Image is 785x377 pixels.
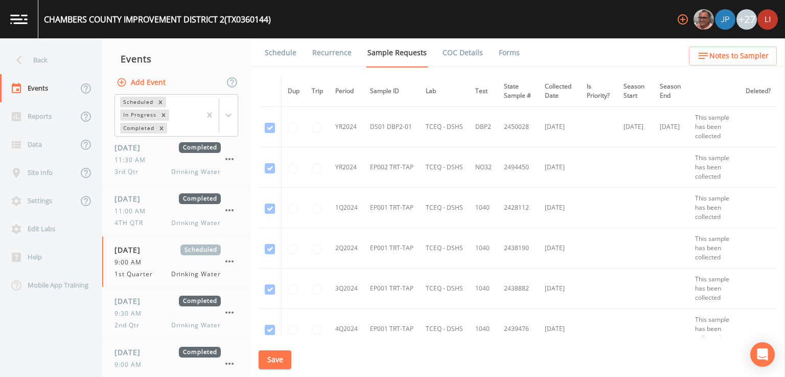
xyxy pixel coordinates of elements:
[114,193,148,204] span: [DATE]
[364,107,420,147] td: DS01 DBP2-01
[114,309,148,318] span: 9:30 AM
[114,245,148,255] span: [DATE]
[44,13,271,26] div: CHAMBERS COUNTY IMPROVEMENT DISTRICT 2 (TX0360144)
[420,188,469,228] td: TCEQ - DSHS
[469,269,498,309] td: 1040
[469,309,498,349] td: 1040
[114,258,148,267] span: 9:00 AM
[689,47,777,65] button: Notes to Sampler
[179,142,221,153] span: Completed
[740,76,777,107] th: Deleted?
[329,269,364,309] td: 3Q2024
[114,360,148,369] span: 9:00 AM
[689,228,740,269] td: This sample has been collected
[498,309,539,349] td: 2439476
[469,228,498,269] td: 1040
[364,269,420,309] td: EP001 TRT-TAP
[114,167,145,176] span: 3rd Qtr
[539,309,581,349] td: [DATE]
[539,107,581,147] td: [DATE]
[120,97,155,107] div: Scheduled
[581,76,617,107] th: Is Priority?
[539,228,581,269] td: [DATE]
[715,9,735,30] img: 41241ef155101aa6d92a04480b0d0000
[757,9,778,30] img: e1cb15338d9faa5df36971f19308172f
[114,321,146,330] span: 2nd Qtr
[329,188,364,228] td: 1Q2024
[420,147,469,188] td: TCEQ - DSHS
[120,123,156,134] div: Completed
[364,228,420,269] td: EP001 TRT-TAP
[750,342,775,367] div: Open Intercom Messenger
[469,76,498,107] th: Test
[179,347,221,358] span: Completed
[420,76,469,107] th: Lab
[654,107,689,147] td: [DATE]
[469,188,498,228] td: 1040
[654,76,689,107] th: Season End
[329,76,364,107] th: Period
[539,269,581,309] td: [DATE]
[364,147,420,188] td: EP002 TRT-TAP
[329,309,364,349] td: 4Q2024
[10,14,28,24] img: logo
[709,50,769,62] span: Notes to Sampler
[311,38,353,67] a: Recurrence
[329,147,364,188] td: YR2024
[420,309,469,349] td: TCEQ - DSHS
[420,107,469,147] td: TCEQ - DSHS
[158,109,169,120] div: Remove In Progress
[114,347,148,358] span: [DATE]
[498,188,539,228] td: 2428112
[114,156,152,165] span: 11:30 AM
[714,9,736,30] div: Joshua gere Paul
[306,76,329,107] th: Trip
[114,218,149,228] span: 4TH QTR
[102,236,250,287] a: [DATE]Scheduled9:00 AM1st QuarterDrinking Water
[617,76,654,107] th: Season Start
[420,228,469,269] td: TCEQ - DSHS
[329,228,364,269] td: 2Q2024
[102,46,250,72] div: Events
[114,270,159,279] span: 1st Quarter
[498,228,539,269] td: 2438190
[689,269,740,309] td: This sample has been collected
[689,107,740,147] td: This sample has been collected
[114,73,170,92] button: Add Event
[102,185,250,236] a: [DATE]Completed11:00 AM4TH QTRDrinking Water
[441,38,484,67] a: COC Details
[364,309,420,349] td: EP001 TRT-TAP
[694,9,714,30] img: e2d790fa78825a4bb76dcb6ab311d44c
[282,76,306,107] th: Dup
[736,9,757,30] div: +27
[497,38,521,67] a: Forms
[498,76,539,107] th: State Sample #
[263,38,298,67] a: Schedule
[539,147,581,188] td: [DATE]
[171,270,221,279] span: Drinking Water
[102,287,250,339] a: [DATE]Completed9:30 AM2nd QtrDrinking Water
[469,107,498,147] td: DBP2
[120,109,158,120] div: In Progress
[539,188,581,228] td: [DATE]
[329,107,364,147] td: YR2024
[420,269,469,309] td: TCEQ - DSHS
[171,321,221,330] span: Drinking Water
[259,350,291,369] button: Save
[498,147,539,188] td: 2494450
[689,188,740,228] td: This sample has been collected
[179,296,221,306] span: Completed
[498,269,539,309] td: 2438882
[693,9,714,30] div: Mike Franklin
[689,309,740,349] td: This sample has been collected
[171,218,221,228] span: Drinking Water
[366,38,428,68] a: Sample Requests
[364,188,420,228] td: EP001 TRT-TAP
[539,76,581,107] th: Collected Date
[102,134,250,185] a: [DATE]Completed11:30 AM3rd QtrDrinking Water
[114,296,148,306] span: [DATE]
[180,245,221,255] span: Scheduled
[364,76,420,107] th: Sample ID
[498,107,539,147] td: 2450028
[689,147,740,188] td: This sample has been collected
